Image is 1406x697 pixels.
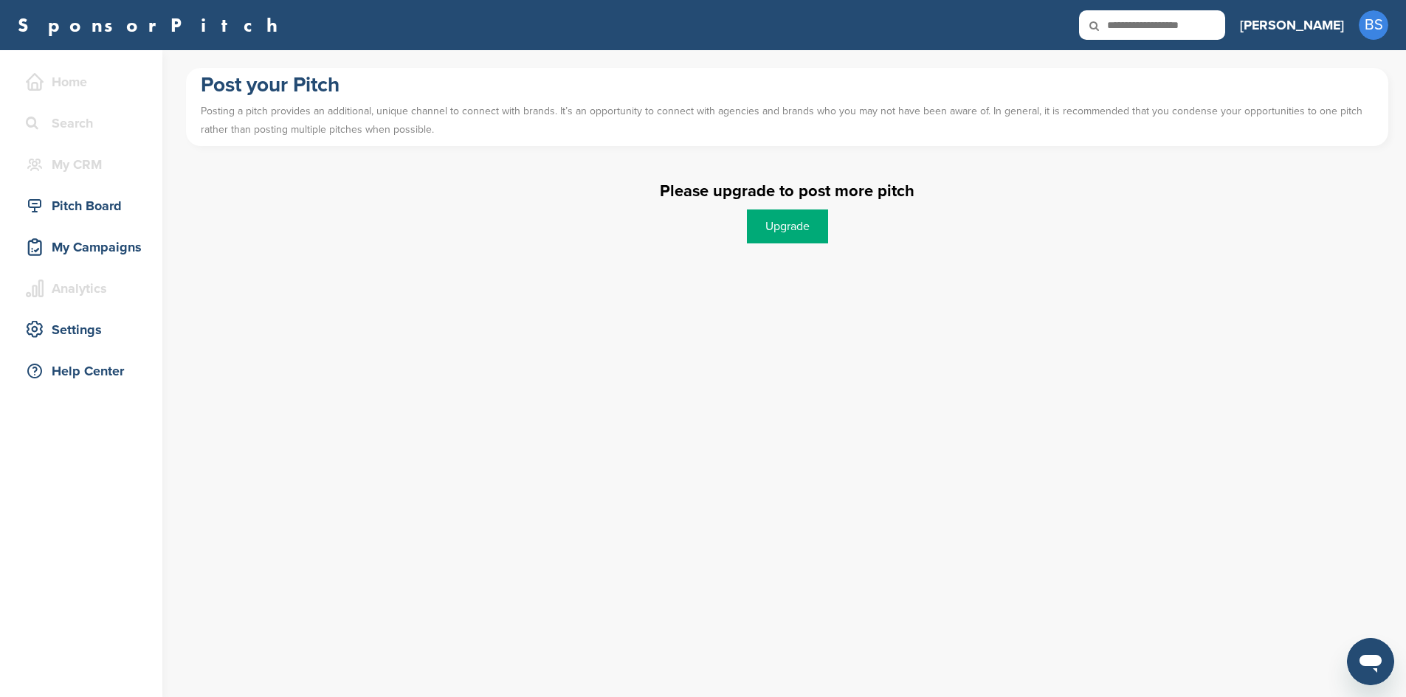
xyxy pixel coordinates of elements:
[22,234,148,260] div: My Campaigns
[1347,638,1394,685] iframe: Button to launch messaging window
[22,193,148,219] div: Pitch Board
[1359,10,1388,40] span: BS
[660,181,914,201] label: Please upgrade to post more pitch
[15,106,148,140] a: Search
[201,98,1374,142] p: Posting a pitch provides an additional, unique channel to connect with brands. It’s an opportunit...
[22,110,148,136] div: Search
[22,316,148,343] div: Settings
[22,275,148,302] div: Analytics
[22,69,148,95] div: Home
[1240,15,1344,35] h3: [PERSON_NAME]
[22,151,148,178] div: My CRM
[18,15,287,35] a: SponsorPitch
[22,358,148,384] div: Help Center
[15,189,148,223] a: Pitch Board
[15,354,148,388] a: Help Center
[15,271,148,305] a: Analytics
[15,65,148,99] a: Home
[747,209,828,243] a: Upgrade
[201,72,1374,98] h1: Post your Pitch
[15,313,148,347] a: Settings
[15,148,148,181] a: My CRM
[1240,9,1344,41] a: [PERSON_NAME]
[15,230,148,264] a: My Campaigns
